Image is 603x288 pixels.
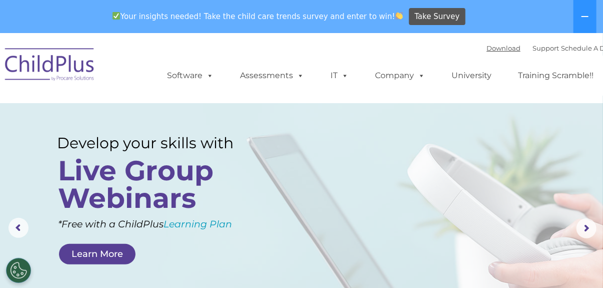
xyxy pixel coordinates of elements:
[414,8,459,26] span: Take Survey
[486,44,520,52] a: Download
[441,66,501,86] a: University
[365,66,435,86] a: Company
[6,258,31,283] button: Cookies Settings
[58,215,271,233] rs-layer: *Free with a ChildPlus
[320,66,358,86] a: IT
[134,66,165,74] span: Last name
[532,44,559,52] a: Support
[230,66,314,86] a: Assessments
[108,7,407,26] span: Your insights needed! Take the child care trends survey and enter to win!
[409,8,465,26] a: Take Survey
[134,107,177,115] span: Phone number
[112,12,120,20] img: ✅
[163,218,232,230] a: Learning Plan
[395,12,403,20] img: 👏
[57,134,256,152] rs-layer: Develop your skills with
[157,66,223,86] a: Software
[58,157,254,212] rs-layer: Live Group Webinars
[59,244,135,264] a: Learn More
